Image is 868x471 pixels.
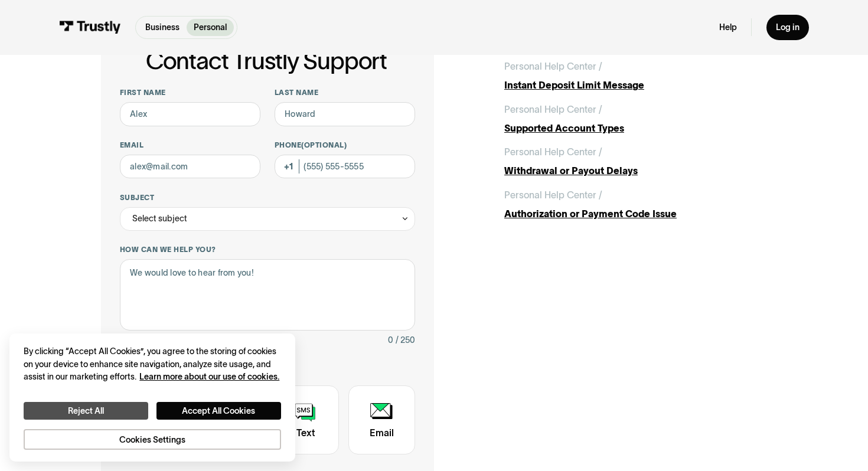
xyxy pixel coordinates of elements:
[120,140,260,150] label: Email
[776,22,800,32] div: Log in
[504,121,767,135] div: Supported Account Types
[275,155,415,178] input: (555) 555-5555
[504,102,602,116] div: Personal Help Center /
[719,22,737,32] a: Help
[275,102,415,126] input: Howard
[187,19,234,36] a: Personal
[504,188,767,221] a: Personal Help Center /Authorization or Payment Code Issue
[59,21,121,34] img: Trustly Logo
[504,163,767,178] div: Withdrawal or Payout Delays
[24,429,280,449] button: Cookies Settings
[120,245,415,254] label: How can we help you?
[388,333,393,347] div: 0
[9,333,295,462] div: Cookie banner
[504,145,602,159] div: Personal Help Center /
[120,207,415,231] div: Select subject
[301,141,347,149] span: (Optional)
[504,188,602,202] div: Personal Help Center /
[504,102,767,135] a: Personal Help Center /Supported Account Types
[396,333,415,347] div: / 250
[120,102,260,126] input: Alex
[145,21,180,34] p: Business
[275,140,415,150] label: Phone
[120,88,260,97] label: First name
[504,78,767,92] div: Instant Deposit Limit Message
[24,345,280,382] div: By clicking “Accept All Cookies”, you agree to the storing of cookies on your device to enhance s...
[156,402,281,420] button: Accept All Cookies
[504,59,767,92] a: Personal Help Center /Instant Deposit Limit Message
[132,211,187,225] div: Select subject
[275,88,415,97] label: Last name
[504,59,602,73] div: Personal Help Center /
[194,21,227,34] p: Personal
[504,207,767,221] div: Authorization or Payment Code Issue
[24,402,148,420] button: Reject All
[120,193,415,202] label: Subject
[118,48,415,74] h1: Contact Trustly Support
[504,145,767,178] a: Personal Help Center /Withdrawal or Payout Delays
[120,155,260,178] input: alex@mail.com
[24,345,280,449] div: Privacy
[766,15,809,40] a: Log in
[138,19,187,36] a: Business
[139,372,279,381] a: More information about your privacy, opens in a new tab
